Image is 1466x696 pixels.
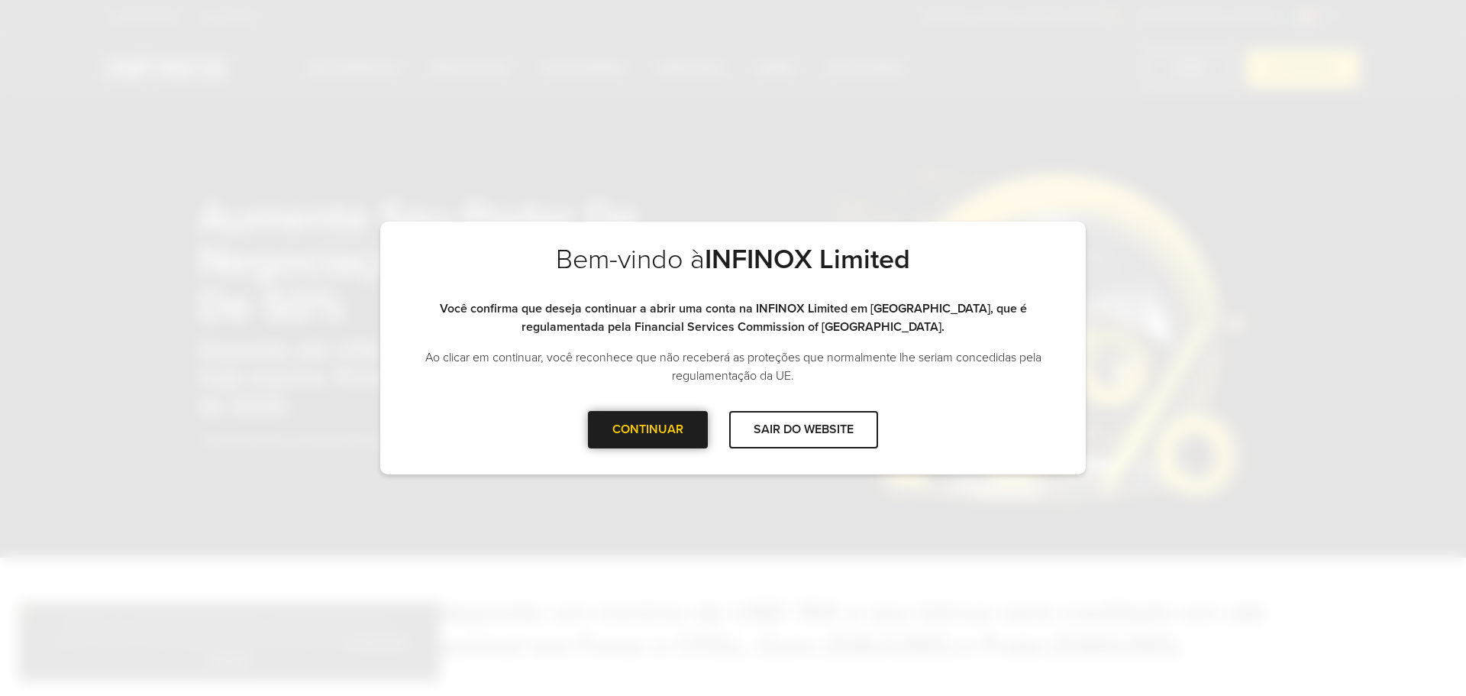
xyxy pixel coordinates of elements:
[729,411,878,448] div: SAIR DO WEBSITE
[440,301,1027,335] strong: Você confirma que deseja continuar a abrir uma conta na INFINOX Limited em [GEOGRAPHIC_DATA], que...
[588,411,708,448] div: CONTINUAR
[411,243,1055,299] h2: Bem-vindo à
[411,348,1055,385] p: Ao clicar em continuar, você reconhece que não receberá as proteções que normalmente lhe seriam c...
[705,243,910,276] strong: INFINOX Limited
